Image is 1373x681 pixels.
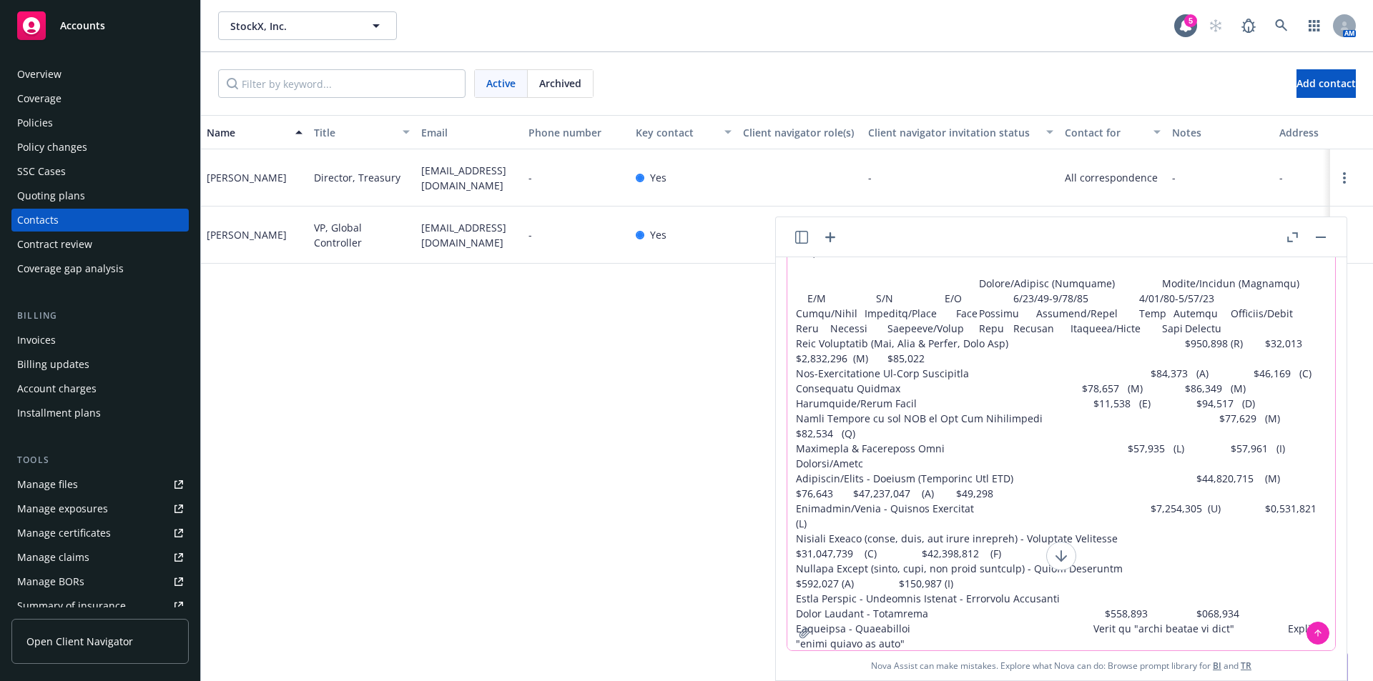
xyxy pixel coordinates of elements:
a: SSC Cases [11,160,189,183]
div: Client navigator invitation status [868,125,1038,140]
span: - [528,170,532,185]
div: Manage claims [17,546,89,569]
input: Filter by keyword... [218,69,466,98]
div: Manage BORs [17,570,84,593]
button: Notes [1166,115,1274,149]
span: [EMAIL_ADDRESS][DOMAIN_NAME] [421,220,517,250]
span: Open Client Navigator [26,634,133,649]
a: Account charges [11,377,189,400]
a: Switch app [1300,11,1329,40]
div: Account charges [17,377,97,400]
div: Policy changes [17,136,87,159]
div: Coverage [17,87,61,110]
span: - [1172,170,1176,185]
a: Policy changes [11,136,189,159]
div: Billing [11,309,189,323]
a: Search [1267,11,1296,40]
div: Policies [17,111,53,134]
a: BI [1213,660,1221,672]
a: TR [1241,660,1251,672]
span: Archived [539,76,581,91]
div: Coverage gap analysis [17,257,124,280]
div: Quoting plans [17,184,85,207]
a: Manage files [11,473,189,496]
button: Name [201,115,308,149]
div: Title [314,125,394,140]
div: Phone number [528,125,624,140]
a: Start snowing [1201,11,1230,40]
a: Manage certificates [11,522,189,545]
a: Open options [1336,169,1353,187]
button: Phone number [523,115,630,149]
a: Manage exposures [11,497,189,520]
div: Manage exposures [17,497,108,520]
div: Key contact [636,125,716,140]
div: [PERSON_NAME] [207,227,287,242]
button: Email [415,115,523,149]
a: Coverage [11,87,189,110]
span: Nova Assist can make mistakes. Explore what Nova can do: Browse prompt library for and [782,651,1341,680]
a: Manage claims [11,546,189,569]
span: StockX, Inc. [230,19,354,34]
div: Invoices [17,329,56,352]
div: Contract review [17,233,92,256]
button: Add contact [1296,69,1356,98]
a: Contacts [11,209,189,232]
div: Manage files [17,473,78,496]
a: Quoting plans [11,184,189,207]
a: Summary of insurance [11,595,189,617]
a: Invoices [11,329,189,352]
div: Email [421,125,517,140]
button: Title [308,115,415,149]
button: Key contact [630,115,737,149]
div: SSC Cases [17,160,66,183]
span: - [1279,170,1283,185]
a: Coverage gap analysis [11,257,189,280]
span: - [868,170,872,185]
span: Accounts [60,20,105,31]
a: Accounts [11,6,189,46]
span: Active [486,76,516,91]
a: Contract review [11,233,189,256]
a: Policies [11,111,189,134]
a: Billing updates [11,353,189,376]
button: Client navigator invitation status [862,115,1059,149]
span: Yes [650,170,666,185]
button: StockX, Inc. [218,11,397,40]
a: Overview [11,63,189,86]
span: Director, Treasury [314,170,400,185]
a: Report a Bug [1234,11,1263,40]
span: VP, Global Controller [314,220,410,250]
div: Summary of insurance [17,595,126,617]
div: [PERSON_NAME] [207,170,287,185]
span: Add contact [1296,76,1356,90]
div: Contact for [1065,125,1145,140]
span: Yes [650,227,666,242]
div: Installment plans [17,402,101,424]
button: Contact for [1059,115,1166,149]
a: Installment plans [11,402,189,424]
span: All correspondence [1065,170,1161,185]
div: Notes [1172,125,1268,140]
textarea: Lore i dolorsi ametcon ad elits 837 doeiu te inci utlabor etd mag aliquaenimadmin. veniam quisn e... [787,139,1335,650]
div: Billing updates [17,353,89,376]
span: - [528,227,532,242]
div: Overview [17,63,61,86]
div: 5 [1184,14,1197,27]
div: Tools [11,453,189,467]
div: Manage certificates [17,522,111,545]
div: Name [207,125,287,140]
span: [EMAIL_ADDRESS][DOMAIN_NAME] [421,163,517,193]
a: Manage BORs [11,570,189,593]
div: Contacts [17,209,59,232]
div: Client navigator role(s) [743,125,857,140]
button: Client navigator role(s) [737,115,862,149]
